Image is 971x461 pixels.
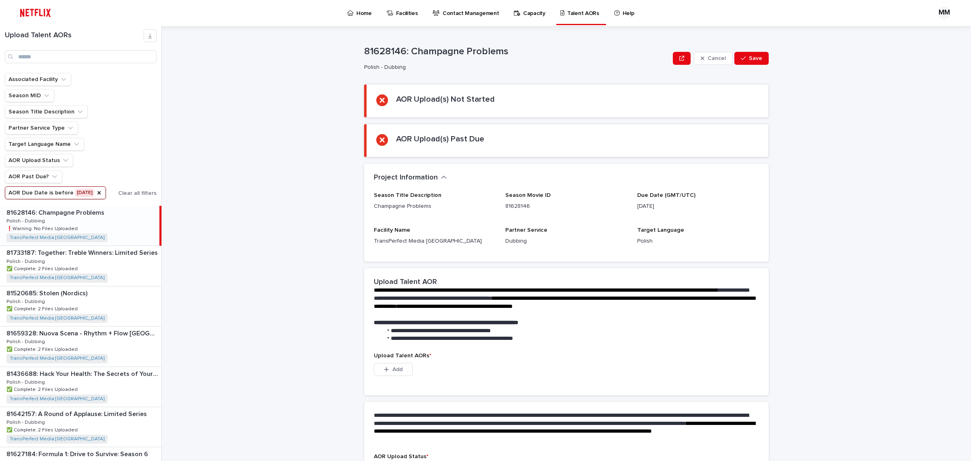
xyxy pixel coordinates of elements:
h2: AOR Upload(s) Not Started [396,94,495,104]
a: TransPerfect Media [GEOGRAPHIC_DATA] [10,396,104,402]
a: TransPerfect Media [GEOGRAPHIC_DATA] [10,436,104,442]
p: 81628146 [505,202,627,211]
button: Cancel [694,52,733,65]
p: ✅ Complete: 2 Files Uploaded [6,345,79,352]
button: AOR Past Due? [5,170,62,183]
p: Polish - Dubbing [6,378,47,385]
button: Season Title Description [5,105,88,118]
p: [DATE] [637,202,759,211]
button: Partner Service Type [5,122,78,134]
p: 81520685: Stolen (Nordics) [6,288,89,297]
h1: Upload Talent AORs [5,31,144,40]
span: Season Title Description [374,192,441,198]
button: Save [734,52,769,65]
span: Facility Name [374,227,410,233]
p: 81642157: A Round of Applause: Limited Series [6,409,148,418]
button: Target Language Name [5,138,84,151]
h2: Project Information [374,173,438,182]
button: AOR Upload Status [5,154,73,167]
button: Add [374,363,413,376]
p: Polish - Dubbing [6,297,47,305]
div: MM [938,6,951,19]
img: ifQbXi3ZQGMSEF7WDB7W [16,5,55,21]
p: ✅ Complete: 2 Files Uploaded [6,385,79,393]
span: Cancel [708,55,726,61]
a: TransPerfect Media [GEOGRAPHIC_DATA] [10,356,104,361]
span: Add [392,367,403,372]
a: TransPerfect Media [GEOGRAPHIC_DATA] [10,275,104,281]
p: 81436688: Hack Your Health: The Secrets of Your Gut [6,369,160,378]
p: TransPerfect Media [GEOGRAPHIC_DATA] [374,237,496,245]
p: Dubbing [505,237,627,245]
h2: Upload Talent AOR [374,278,437,287]
span: Save [749,55,762,61]
p: ✅ Complete: 2 Files Uploaded [6,265,79,272]
p: Polish - Dubbing [6,418,47,425]
input: Search [5,50,157,63]
a: TransPerfect Media [GEOGRAPHIC_DATA] [10,235,104,241]
p: 81733187: Together: Treble Winners: Limited Series [6,248,159,257]
p: 81659328: Nuova Scena - Rhythm + Flow Italia: Season 1 [6,328,160,337]
span: Due Date (GMT/UTC) [637,192,695,198]
button: Season MID [5,89,54,102]
span: AOR Upload Status [374,454,428,459]
span: Upload Talent AORs [374,353,431,359]
p: 81628146: Champagne Problems [364,46,670,58]
p: Polish - Dubbing [6,337,47,345]
p: Polish - Dubbing [364,64,666,71]
p: Polish [637,237,759,245]
button: Clear all filters [115,187,157,199]
span: Target Language [637,227,684,233]
span: Season Movie ID [505,192,551,198]
button: Project Information [374,173,447,182]
p: Polish - Dubbing [6,217,47,224]
button: Associated Facility [5,73,71,86]
p: 81627184: Formula 1: Drive to Survive: Season 6 [6,449,150,458]
p: 81628146: Champagne Problems [6,207,106,217]
p: ✅ Complete: 2 Files Uploaded [6,426,79,433]
h2: AOR Upload(s) Past Due [396,134,484,144]
span: Partner Service [505,227,547,233]
p: ✅ Complete: 2 Files Uploaded [6,305,79,312]
a: TransPerfect Media [GEOGRAPHIC_DATA] [10,316,104,321]
p: ❗️Warning: No Files Uploaded [6,224,79,232]
p: Champagne Problems [374,202,496,211]
button: AOR Due Date [5,186,106,199]
p: Polish - Dubbing [6,257,47,265]
span: Clear all filters [118,190,157,196]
